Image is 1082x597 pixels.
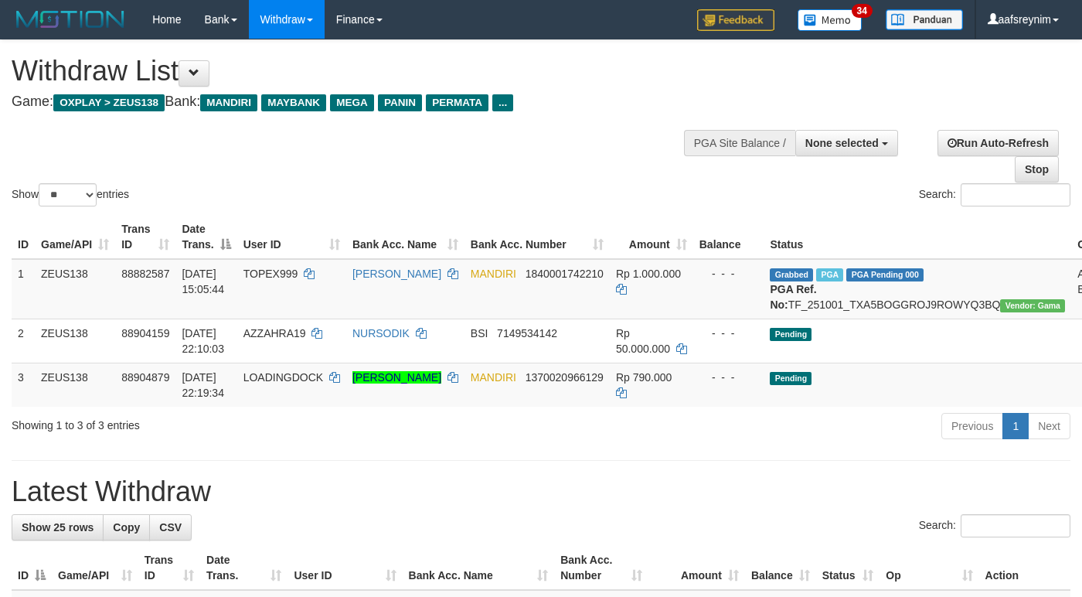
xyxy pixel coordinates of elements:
[52,546,138,590] th: Game/API: activate to sort column ascending
[175,215,236,259] th: Date Trans.: activate to sort column descending
[616,327,670,355] span: Rp 50.000.000
[352,268,441,280] a: [PERSON_NAME]
[616,371,672,384] span: Rp 790.000
[288,546,402,590] th: User ID: activate to sort column ascending
[138,546,200,590] th: Trans ID: activate to sort column ascending
[121,371,169,384] span: 88904879
[330,94,374,111] span: MEGA
[243,327,306,339] span: AZZAHRA19
[745,546,816,590] th: Balance: activate to sort column ascending
[39,183,97,206] select: Showentries
[816,546,880,590] th: Status: activate to sort column ascending
[697,9,774,31] img: Feedback.jpg
[1000,299,1065,312] span: Vendor URL: https://trx31.1velocity.biz
[182,371,224,399] span: [DATE] 22:19:34
[103,514,150,541] a: Copy
[1015,156,1059,183] a: Stop
[35,363,115,407] td: ZEUS138
[693,215,764,259] th: Balance
[182,268,224,295] span: [DATE] 15:05:44
[237,215,346,259] th: User ID: activate to sort column ascending
[471,327,488,339] span: BSI
[497,327,557,339] span: Copy 7149534142 to clipboard
[770,372,811,385] span: Pending
[699,326,758,341] div: - - -
[378,94,422,111] span: PANIN
[526,371,604,384] span: Copy 1370020966129 to clipboard
[554,546,648,590] th: Bank Acc. Number: activate to sort column ascending
[12,215,35,259] th: ID
[846,268,924,281] span: PGA Pending
[121,268,169,280] span: 88882587
[113,521,140,534] span: Copy
[53,94,165,111] span: OXPLAY > ZEUS138
[243,371,323,384] span: LOADINGDOCK
[12,94,706,110] h4: Game: Bank:
[1002,413,1029,439] a: 1
[22,521,94,534] span: Show 25 rows
[937,130,1059,156] a: Run Auto-Refresh
[12,514,104,541] a: Show 25 rows
[795,130,898,156] button: None selected
[764,259,1071,319] td: TF_251001_TXA5BOGGROJ9ROWYQ3BQ
[352,371,441,384] a: [PERSON_NAME]
[12,259,35,319] td: 1
[12,411,439,433] div: Showing 1 to 3 of 3 entries
[648,546,745,590] th: Amount: activate to sort column ascending
[616,268,681,280] span: Rp 1.000.000
[770,328,811,341] span: Pending
[149,514,192,541] a: CSV
[852,4,873,18] span: 34
[699,266,758,281] div: - - -
[243,268,298,280] span: TOPEX999
[352,327,410,339] a: NURSODIK
[816,268,843,281] span: Marked by aafnoeunsreypich
[200,94,257,111] span: MANDIRI
[961,514,1070,537] input: Search:
[35,259,115,319] td: ZEUS138
[805,137,879,149] span: None selected
[699,370,758,385] div: - - -
[492,94,513,111] span: ...
[471,371,516,384] span: MANDIRI
[12,319,35,363] td: 2
[12,8,129,31] img: MOTION_logo.png
[12,363,35,407] td: 3
[471,268,516,280] span: MANDIRI
[200,546,288,590] th: Date Trans.: activate to sort column ascending
[182,327,224,355] span: [DATE] 22:10:03
[159,521,182,534] span: CSV
[764,215,1071,259] th: Status
[12,476,1070,507] h1: Latest Withdraw
[12,183,129,206] label: Show entries
[426,94,488,111] span: PERMATA
[403,546,555,590] th: Bank Acc. Name: activate to sort column ascending
[346,215,464,259] th: Bank Acc. Name: activate to sort column ascending
[35,215,115,259] th: Game/API: activate to sort column ascending
[979,546,1070,590] th: Action
[684,130,795,156] div: PGA Site Balance /
[919,514,1070,537] label: Search:
[798,9,863,31] img: Button%20Memo.svg
[464,215,610,259] th: Bank Acc. Number: activate to sort column ascending
[35,319,115,363] td: ZEUS138
[610,215,693,259] th: Amount: activate to sort column ascending
[12,546,52,590] th: ID: activate to sort column descending
[115,215,175,259] th: Trans ID: activate to sort column ascending
[526,268,604,280] span: Copy 1840001742210 to clipboard
[1028,413,1070,439] a: Next
[770,283,816,311] b: PGA Ref. No:
[261,94,326,111] span: MAYBANK
[941,413,1003,439] a: Previous
[12,56,706,87] h1: Withdraw List
[770,268,813,281] span: Grabbed
[886,9,963,30] img: panduan.png
[121,327,169,339] span: 88904159
[961,183,1070,206] input: Search:
[919,183,1070,206] label: Search:
[880,546,978,590] th: Op: activate to sort column ascending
